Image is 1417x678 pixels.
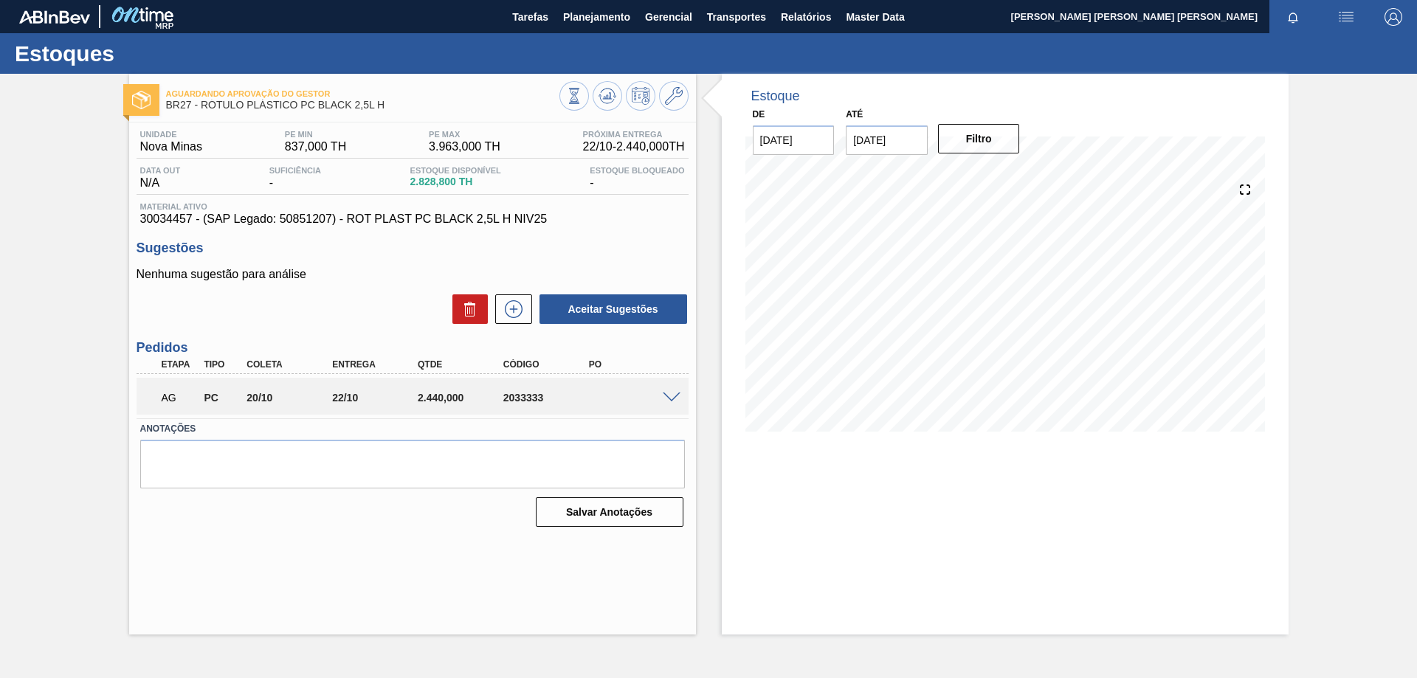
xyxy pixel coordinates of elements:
[158,381,202,414] div: Aguardando Aprovação do Gestor
[243,359,339,370] div: Coleta
[137,166,185,190] div: N/A
[645,8,692,26] span: Gerencial
[285,140,346,153] span: 837,000 TH
[15,45,277,62] h1: Estoques
[846,8,904,26] span: Master Data
[753,109,765,120] label: De
[140,140,202,153] span: Nova Minas
[162,392,199,404] p: AG
[846,125,928,155] input: dd/mm/yyyy
[583,130,685,139] span: Próxima Entrega
[137,268,689,281] p: Nenhuma sugestão para análise
[200,359,244,370] div: Tipo
[500,359,596,370] div: Código
[269,166,321,175] span: Suficiência
[328,392,424,404] div: 22/10/2025
[166,100,559,111] span: BR27 - RÓTULO PLÁSTICO PC BLACK 2,5L H
[414,392,510,404] div: 2.440,000
[410,166,501,175] span: Estoque Disponível
[158,359,202,370] div: Etapa
[140,202,685,211] span: Material ativo
[512,8,548,26] span: Tarefas
[532,293,689,325] div: Aceitar Sugestões
[539,294,687,324] button: Aceitar Sugestões
[200,392,244,404] div: Pedido de Compra
[243,392,339,404] div: 20/10/2025
[137,241,689,256] h3: Sugestões
[285,130,346,139] span: PE MIN
[132,91,151,109] img: Ícone
[166,89,559,98] span: Aguardando Aprovação do Gestor
[590,166,684,175] span: Estoque Bloqueado
[140,212,685,226] span: 30034457 - (SAP Legado: 50851207) - ROT PLAST PC BLACK 2,5L H NIV25
[593,81,622,111] button: Atualizar Gráfico
[140,166,181,175] span: Data out
[1269,7,1317,27] button: Notificações
[586,166,688,190] div: -
[414,359,510,370] div: Qtde
[563,8,630,26] span: Planejamento
[140,418,685,440] label: Anotações
[137,340,689,356] h3: Pedidos
[410,176,501,187] span: 2.828,800 TH
[707,8,766,26] span: Transportes
[659,81,689,111] button: Ir ao Master Data / Geral
[559,81,589,111] button: Visão Geral dos Estoques
[626,81,655,111] button: Programar Estoque
[938,124,1020,153] button: Filtro
[445,294,488,324] div: Excluir Sugestões
[328,359,424,370] div: Entrega
[585,359,681,370] div: PO
[140,130,202,139] span: Unidade
[488,294,532,324] div: Nova sugestão
[266,166,325,190] div: -
[429,140,500,153] span: 3.963,000 TH
[751,89,800,104] div: Estoque
[1337,8,1355,26] img: userActions
[429,130,500,139] span: PE MAX
[753,125,835,155] input: dd/mm/yyyy
[500,392,596,404] div: 2033333
[781,8,831,26] span: Relatórios
[846,109,863,120] label: Até
[1385,8,1402,26] img: Logout
[19,10,90,24] img: TNhmsLtSVTkK8tSr43FrP2fwEKptu5GPRR3wAAAABJRU5ErkJggg==
[536,497,683,527] button: Salvar Anotações
[583,140,685,153] span: 22/10 - 2.440,000 TH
